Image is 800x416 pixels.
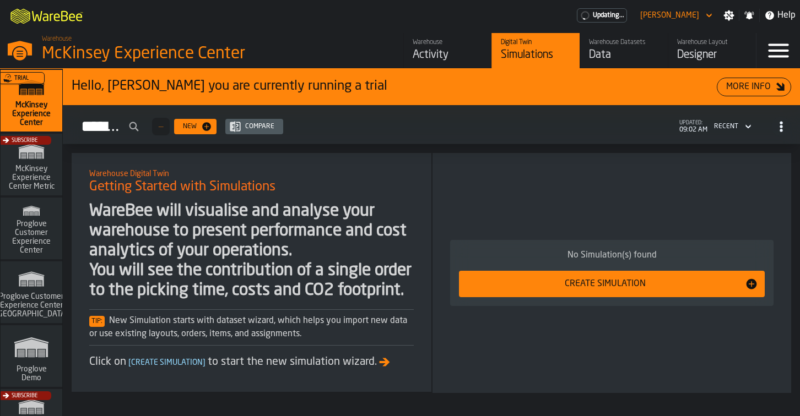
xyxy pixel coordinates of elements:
[14,75,29,81] span: Trial
[589,39,659,46] div: Warehouse Datasets
[501,47,571,63] div: Simulations
[717,78,791,96] button: button-More Info
[148,118,174,135] div: ButtonLoadMore-Load More-Prev-First-Last
[777,9,796,22] span: Help
[433,153,791,393] div: ItemListCard-
[679,126,707,134] span: 09:02 AM
[577,8,627,23] a: link-to-/wh/i/99265d59-bd42-4a33-a5fd-483dee362034/pricing/
[72,153,431,392] div: ItemListCard-
[459,249,765,262] div: No Simulation(s) found
[714,123,738,130] div: DropdownMenuValue-4
[159,123,163,130] span: —
[1,70,62,134] a: link-to-/wh/i/99265d59-bd42-4a33-a5fd-483dee362034/simulations
[756,33,800,68] label: button-toggle-Menu
[179,123,201,130] div: New
[80,162,423,201] div: title-Getting Started with Simulations
[577,8,627,23] div: Menu Subscription
[203,359,206,366] span: ]
[128,359,131,366] span: [
[89,178,275,196] span: Getting Started with Simulations
[241,123,279,130] div: Compare
[63,69,800,105] div: ItemListCard-
[12,138,37,144] span: Subscribe
[5,365,58,382] span: Proglove Demo
[89,201,414,300] div: WareBee will visualise and analyse your warehouse to present performance and cost analytics of yo...
[72,78,717,95] div: Hello, [PERSON_NAME] you are currently running a trial
[491,33,580,68] a: link-to-/wh/i/99265d59-bd42-4a33-a5fd-483dee362034/simulations
[1,198,62,261] a: link-to-/wh/i/ad8a128b-0962-41b6-b9c5-f48cc7973f93/simulations
[225,119,283,134] button: button-Compare
[722,80,775,94] div: More Info
[403,33,491,68] a: link-to-/wh/i/99265d59-bd42-4a33-a5fd-483dee362034/feed/
[677,47,747,63] div: Designer
[42,44,339,64] div: McKinsey Experience Center
[89,167,414,178] h2: Sub Title
[413,39,483,46] div: Warehouse
[42,35,72,43] span: Warehouse
[668,33,756,68] a: link-to-/wh/i/99265d59-bd42-4a33-a5fd-483dee362034/designer
[459,271,765,297] button: button-Create Simulation
[580,33,668,68] a: link-to-/wh/i/99265d59-bd42-4a33-a5fd-483dee362034/data
[1,325,62,389] a: link-to-/wh/i/e36b03eb-bea5-40ab-83a2-6422b9ded721/simulations
[126,359,208,366] span: Create Simulation
[5,220,58,255] span: Proglove Customer Experience Center
[466,277,745,291] div: Create Simulation
[63,105,800,144] h2: button-Simulations
[501,39,571,46] div: Digital Twin
[589,47,659,63] div: Data
[710,120,754,133] div: DropdownMenuValue-4
[413,47,483,63] div: Activity
[12,393,37,399] span: Subscribe
[760,9,800,22] label: button-toggle-Help
[640,11,699,20] div: DropdownMenuValue-Joe Ramos
[89,314,414,341] div: New Simulation starts with dataset wizard, which helps you import new data or use existing layout...
[739,10,759,21] label: button-toggle-Notifications
[1,134,62,198] a: link-to-/wh/i/c13051dd-b910-4026-8be2-a53d27c1af1d/simulations
[89,354,414,370] div: Click on to start the new simulation wizard.
[89,316,105,327] span: Tip:
[677,39,747,46] div: Warehouse Layout
[719,10,739,21] label: button-toggle-Settings
[679,120,707,126] span: updated:
[174,119,217,134] button: button-New
[636,9,715,22] div: DropdownMenuValue-Joe Ramos
[1,261,62,325] a: link-to-/wh/i/b725f59e-a7b8-4257-9acf-85a504d5909c/simulations
[593,12,624,19] span: Updating...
